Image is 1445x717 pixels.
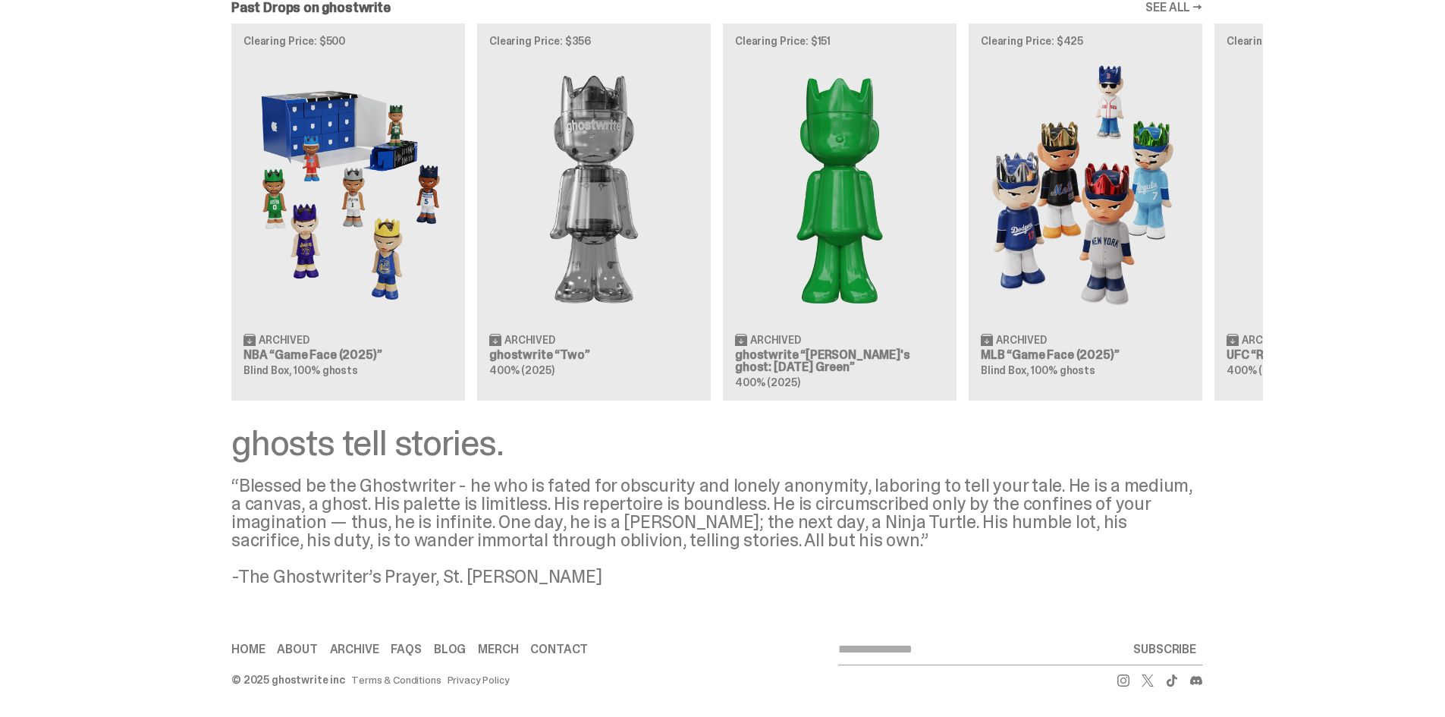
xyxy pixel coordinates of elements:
[735,349,944,373] h3: ghostwrite “[PERSON_NAME]'s ghost: [DATE] Green”
[1031,363,1095,377] span: 100% ghosts
[1227,36,1436,46] p: Clearing Price: $150
[351,675,441,685] a: Terms & Conditions
[243,58,453,320] img: Game Face (2025)
[1145,2,1202,14] a: SEE ALL →
[330,643,379,656] a: Archive
[969,24,1202,400] a: Clearing Price: $425 Game Face (2025) Archived
[981,36,1190,46] p: Clearing Price: $425
[735,36,944,46] p: Clearing Price: $151
[1242,335,1293,345] span: Archived
[448,675,510,685] a: Privacy Policy
[489,36,699,46] p: Clearing Price: $356
[477,24,711,400] a: Clearing Price: $356 Two Archived
[294,363,357,377] span: 100% ghosts
[434,643,466,656] a: Blog
[243,36,453,46] p: Clearing Price: $500
[1227,349,1436,361] h3: UFC “Ruby”
[231,476,1202,586] div: “Blessed be the Ghostwriter - he who is fated for obscurity and lonely anonymity, laboring to tel...
[231,675,345,685] div: © 2025 ghostwrite inc
[259,335,309,345] span: Archived
[231,643,265,656] a: Home
[723,24,957,400] a: Clearing Price: $151 Schrödinger's ghost: Sunday Green Archived
[981,58,1190,320] img: Game Face (2025)
[750,335,801,345] span: Archived
[1127,634,1202,665] button: SUBSCRIBE
[504,335,555,345] span: Archived
[231,1,391,14] h2: Past Drops on ghostwrite
[478,643,518,656] a: Merch
[391,643,421,656] a: FAQs
[489,58,699,320] img: Two
[243,363,292,377] span: Blind Box,
[231,24,465,400] a: Clearing Price: $500 Game Face (2025) Archived
[735,376,799,389] span: 400% (2025)
[981,363,1029,377] span: Blind Box,
[489,363,554,377] span: 400% (2025)
[277,643,317,656] a: About
[231,425,1202,461] div: ghosts tell stories.
[1227,363,1291,377] span: 400% (2025)
[489,349,699,361] h3: ghostwrite “Two”
[1227,58,1436,320] img: Ruby
[981,349,1190,361] h3: MLB “Game Face (2025)”
[530,643,588,656] a: Contact
[735,58,944,320] img: Schrödinger's ghost: Sunday Green
[243,349,453,361] h3: NBA “Game Face (2025)”
[996,335,1047,345] span: Archived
